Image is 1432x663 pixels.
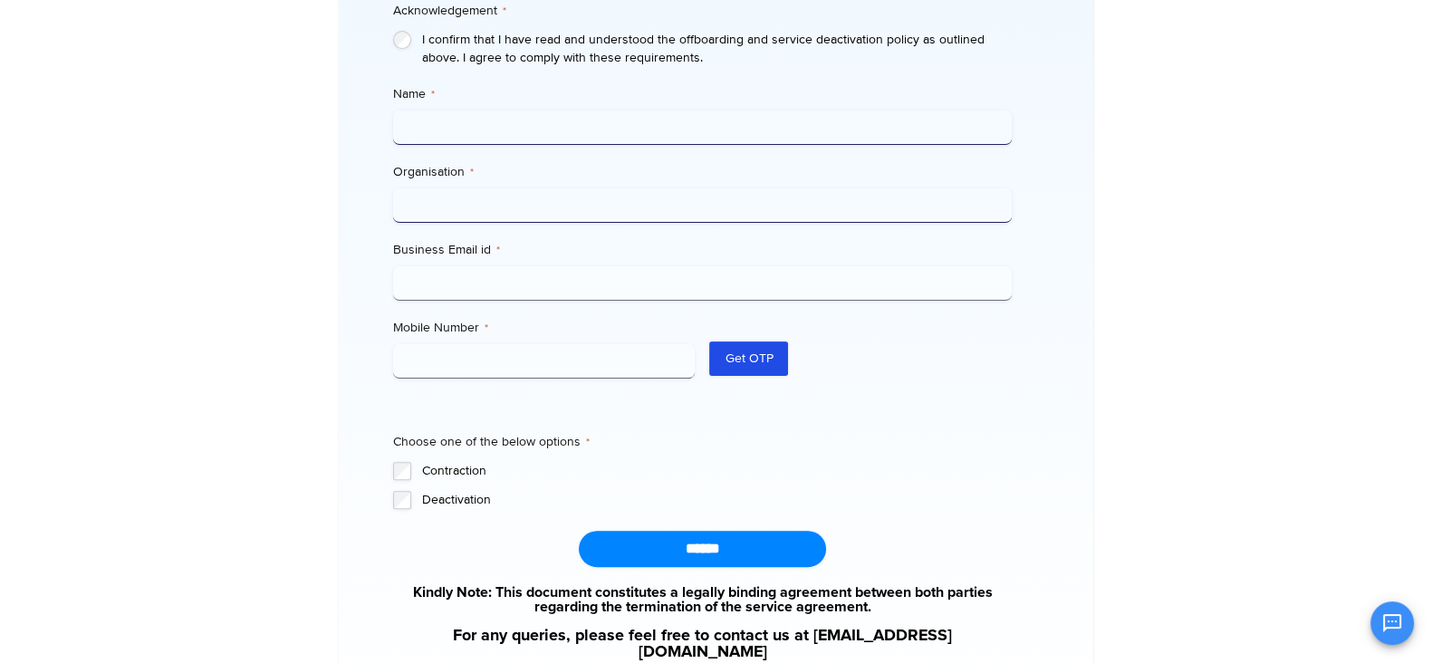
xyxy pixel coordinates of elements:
[422,462,1012,480] label: Contraction
[709,341,788,376] button: Get OTP
[393,585,1012,614] a: Kindly Note: This document constitutes a legally binding agreement between both parties regarding...
[422,31,1012,67] label: I confirm that I have read and understood the offboarding and service deactivation policy as outl...
[422,491,1012,509] label: Deactivation
[393,241,1012,259] label: Business Email id
[393,319,696,337] label: Mobile Number
[393,85,1012,103] label: Name
[393,163,1012,181] label: Organisation
[393,2,506,20] legend: Acknowledgement
[393,628,1012,660] a: For any queries, please feel free to contact us at [EMAIL_ADDRESS][DOMAIN_NAME]
[393,433,590,451] legend: Choose one of the below options
[1370,601,1414,645] button: Open chat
